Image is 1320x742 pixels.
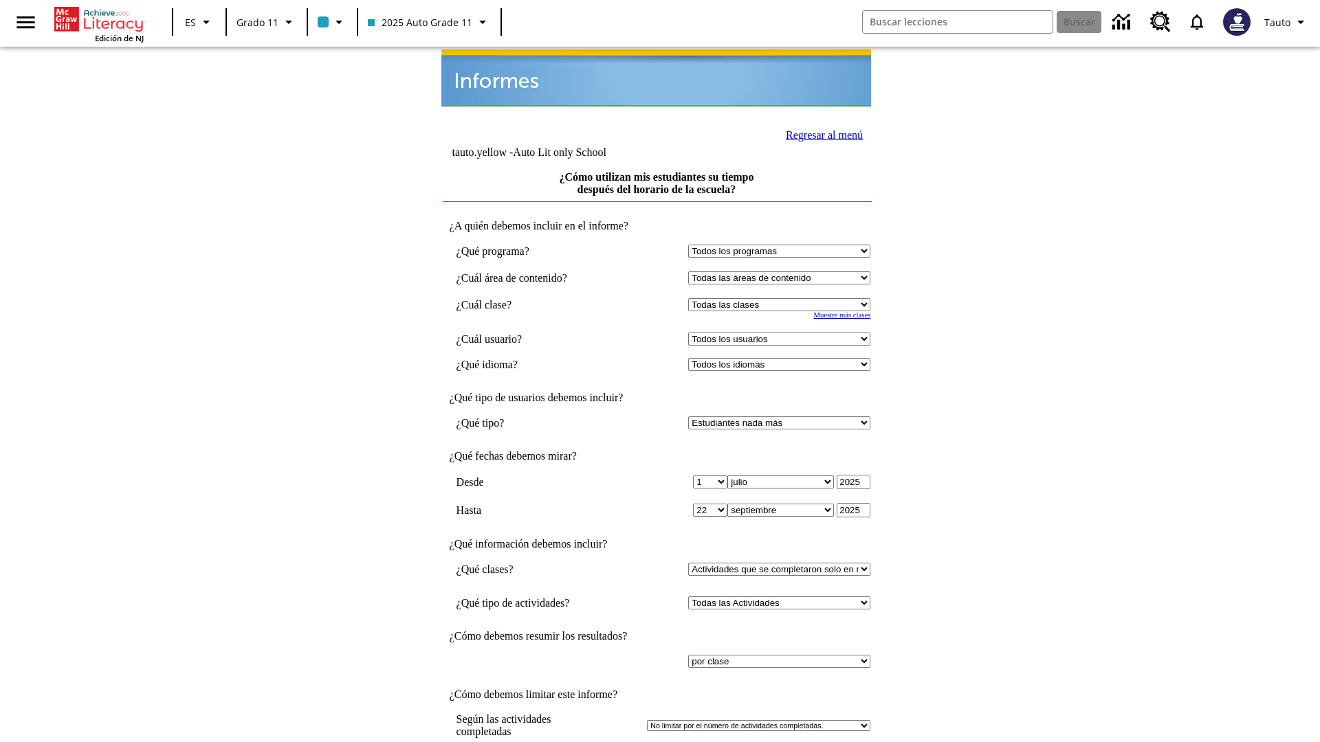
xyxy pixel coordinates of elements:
[441,49,871,106] img: header
[312,10,353,34] button: El color de la clase es azul claro. Cambiar el color de la clase.
[443,538,871,550] td: ¿Qué información debemos incluir?
[456,272,567,284] nobr: ¿Cuál área de contenido?
[559,171,753,195] a: ¿Cómo utilizan mis estudiantes su tiempo después del horario de la escuela?
[513,146,606,158] nobr: Auto Lit only School
[456,358,612,371] td: ¿Qué idioma?
[813,311,870,319] a: Muestre más clases
[1142,3,1179,41] a: Centro de recursos, Se abrirá en una pestaña nueva.
[456,713,645,738] td: Según las actividades completadas
[456,298,612,311] td: ¿Cuál clase?
[236,15,278,30] span: Grado 11
[443,630,871,642] td: ¿Cómo debemos resumir los resultados?
[456,416,612,429] td: ¿Qué tipo?
[456,245,612,258] td: ¿Qué programa?
[177,10,221,34] button: Lenguaje: ES, Selecciona un idioma
[1223,8,1251,36] img: Avatar
[54,4,144,43] div: Portada
[1259,10,1314,34] button: Perfil/Configuración
[452,146,704,159] td: tauto.yellow -
[456,333,612,346] td: ¿Cuál usuario?
[443,450,871,462] td: ¿Qué fechas debemos mirar?
[5,2,46,43] button: Abrir el menú lateral
[95,33,144,43] span: Edición de NJ
[368,15,472,30] span: 2025 Auto Grade 11
[185,15,196,30] span: ES
[362,10,496,34] button: Clase: 2025 Auto Grade 11, Selecciona una clase
[863,11,1053,33] input: Buscar campo
[443,392,871,404] td: ¿Qué tipo de usuarios debemos incluir?
[456,475,612,489] td: Desde
[1179,4,1215,40] a: Notificaciones
[443,688,871,701] td: ¿Cómo debemos limitar este informe?
[786,129,863,141] a: Regresar al menú
[456,596,612,609] td: ¿Qué tipo de actividades?
[456,503,612,517] td: Hasta
[1104,3,1142,41] a: Centro de información
[443,220,871,232] td: ¿A quién debemos incluir en el informe?
[1264,15,1290,30] span: Tauto
[231,10,302,34] button: Grado: Grado 11, Elige un grado
[1215,4,1259,40] button: Escoja un nuevo avatar
[456,563,612,576] td: ¿Qué clases?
